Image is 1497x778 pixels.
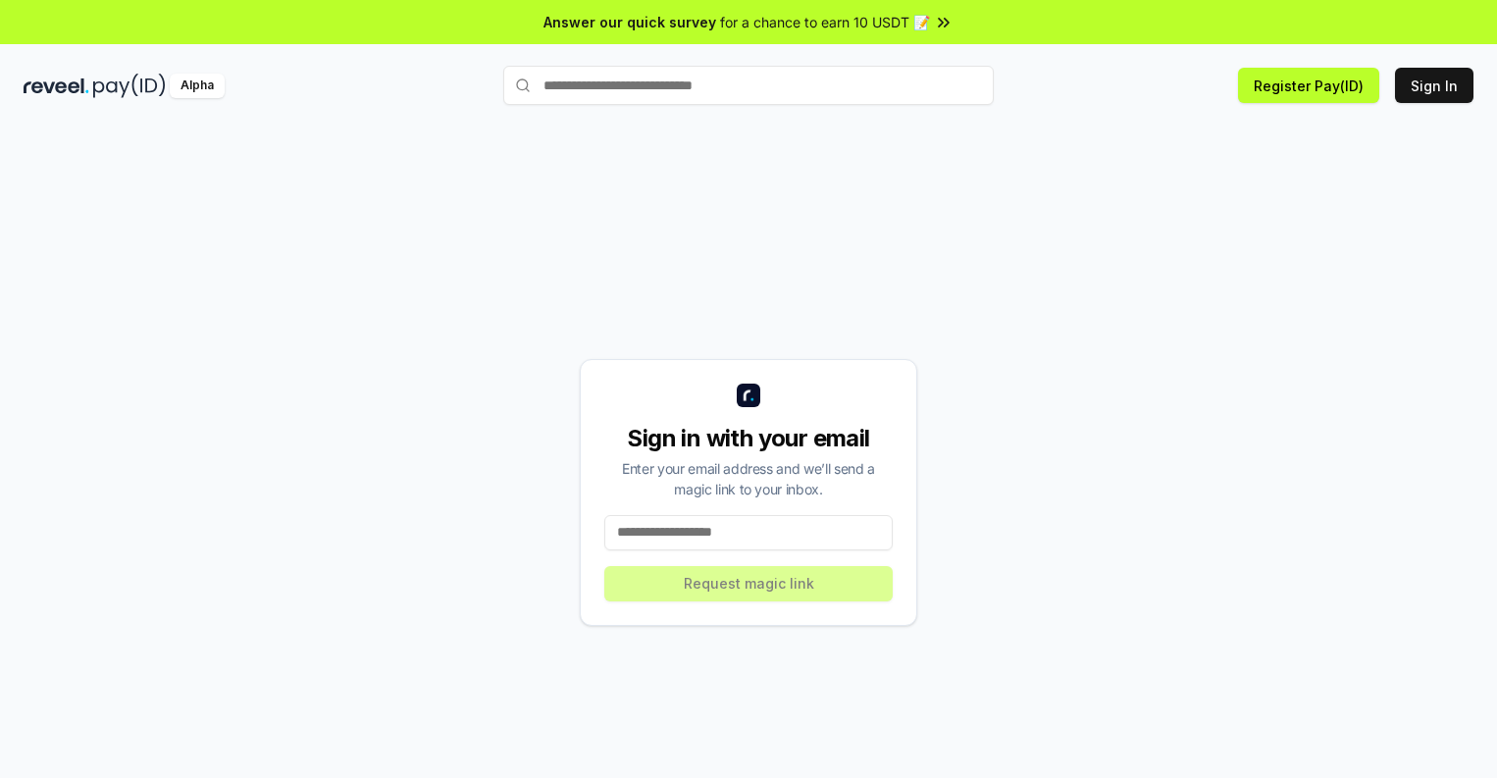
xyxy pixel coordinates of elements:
span: for a chance to earn 10 USDT 📝 [720,12,930,32]
img: logo_small [737,384,760,407]
img: pay_id [93,74,166,98]
div: Enter your email address and we’ll send a magic link to your inbox. [604,458,893,499]
button: Register Pay(ID) [1238,68,1379,103]
div: Sign in with your email [604,423,893,454]
button: Sign In [1395,68,1473,103]
div: Alpha [170,74,225,98]
span: Answer our quick survey [543,12,716,32]
img: reveel_dark [24,74,89,98]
